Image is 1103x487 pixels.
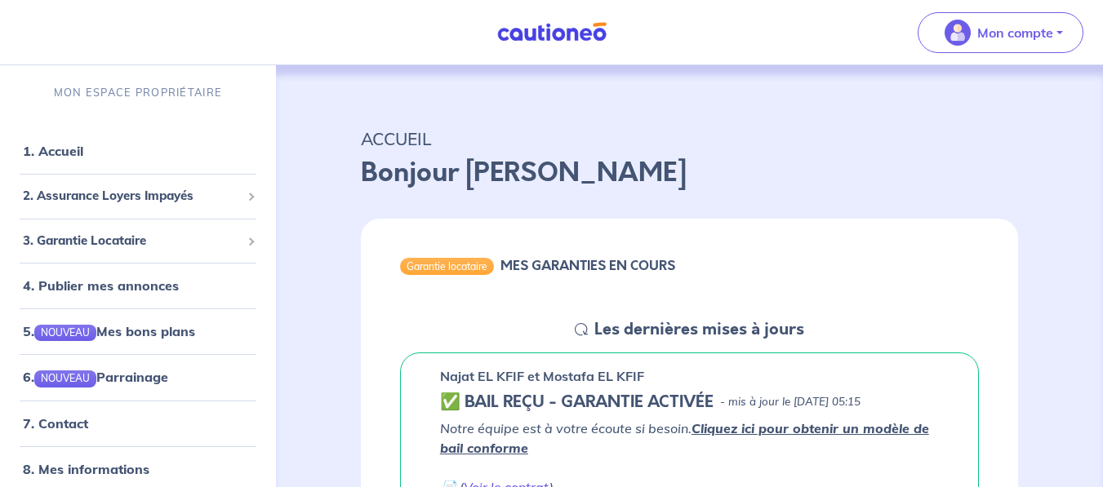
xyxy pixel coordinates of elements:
p: - mis à jour le [DATE] 05:15 [720,394,861,410]
a: 4. Publier mes annonces [23,277,179,294]
p: Bonjour [PERSON_NAME] [361,153,1018,193]
div: 1. Accueil [7,135,269,167]
a: 7. Contact [23,415,88,432]
button: illu_account_valid_menu.svgMon compte [918,12,1083,53]
p: MON ESPACE PROPRIÉTAIRE [54,85,222,100]
div: 5.NOUVEAUMes bons plans [7,315,269,348]
div: 3. Garantie Locataire [7,225,269,257]
a: 1. Accueil [23,143,83,159]
h5: ✅ BAIL REÇU - GARANTIE ACTIVÉE [440,392,714,412]
div: 8. Mes informations [7,453,269,485]
img: Cautioneo [491,22,613,42]
span: 3. Garantie Locataire [23,232,241,250]
p: Najat EL KFIF et Mostafa EL KFIF [440,366,644,386]
a: Cliquez ici pour obtenir un modèle de bail conforme [440,420,929,456]
div: 2. Assurance Loyers Impayés [7,180,269,212]
div: 4. Publier mes annonces [7,269,269,302]
div: state: CONTRACT-VALIDATED, Context: IN-LANDLORD,IS-GL-CAUTION-IN-LANDLORD [440,392,939,412]
a: 5.NOUVEAUMes bons plans [23,323,195,339]
a: 6.NOUVEAUParrainage [23,369,168,385]
div: 7. Contact [7,407,269,440]
a: 8. Mes informations [23,461,149,477]
span: 2. Assurance Loyers Impayés [23,187,241,206]
h6: MES GARANTIES EN COURS [500,258,675,273]
em: Notre équipe est à votre écoute si besoin. [440,420,929,456]
div: 6.NOUVEAUParrainage [7,361,269,393]
p: ACCUEIL [361,124,1018,153]
div: Garantie locataire [400,258,494,274]
img: illu_account_valid_menu.svg [945,20,971,46]
h5: Les dernières mises à jours [594,320,804,339]
p: Mon compte [977,23,1053,42]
